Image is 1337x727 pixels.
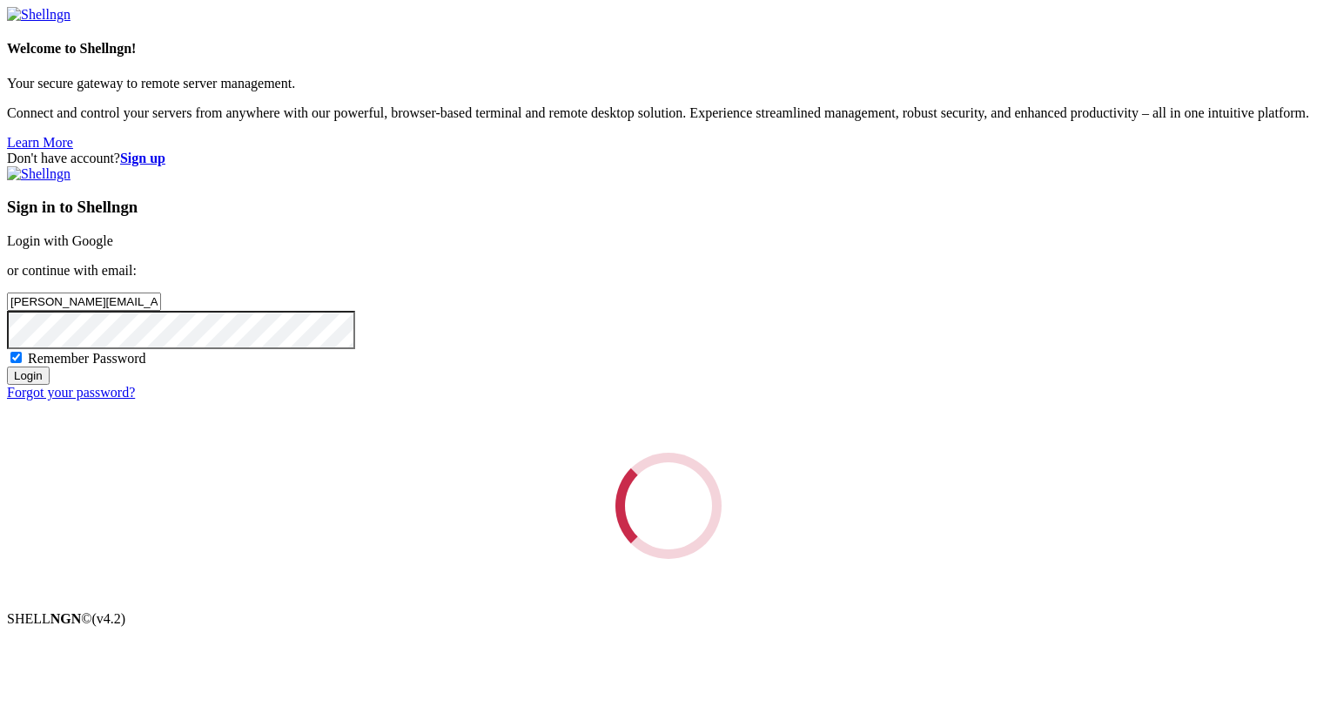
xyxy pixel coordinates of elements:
h4: Welcome to Shellngn! [7,41,1330,57]
a: Learn More [7,135,73,150]
span: 4.2.0 [92,611,126,626]
a: Login with Google [7,233,113,248]
p: Connect and control your servers from anywhere with our powerful, browser-based terminal and remo... [7,105,1330,121]
b: NGN [50,611,82,626]
p: or continue with email: [7,263,1330,279]
input: Remember Password [10,352,22,363]
input: Email address [7,293,161,311]
span: SHELL © [7,611,125,626]
input: Login [7,367,50,385]
h3: Sign in to Shellngn [7,198,1330,217]
div: Don't have account? [7,151,1330,166]
p: Your secure gateway to remote server management. [7,76,1330,91]
img: Shellngn [7,7,71,23]
span: Remember Password [28,351,146,366]
img: Shellngn [7,166,71,182]
a: Sign up [120,151,165,165]
div: Loading... [615,453,722,559]
a: Forgot your password? [7,385,135,400]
